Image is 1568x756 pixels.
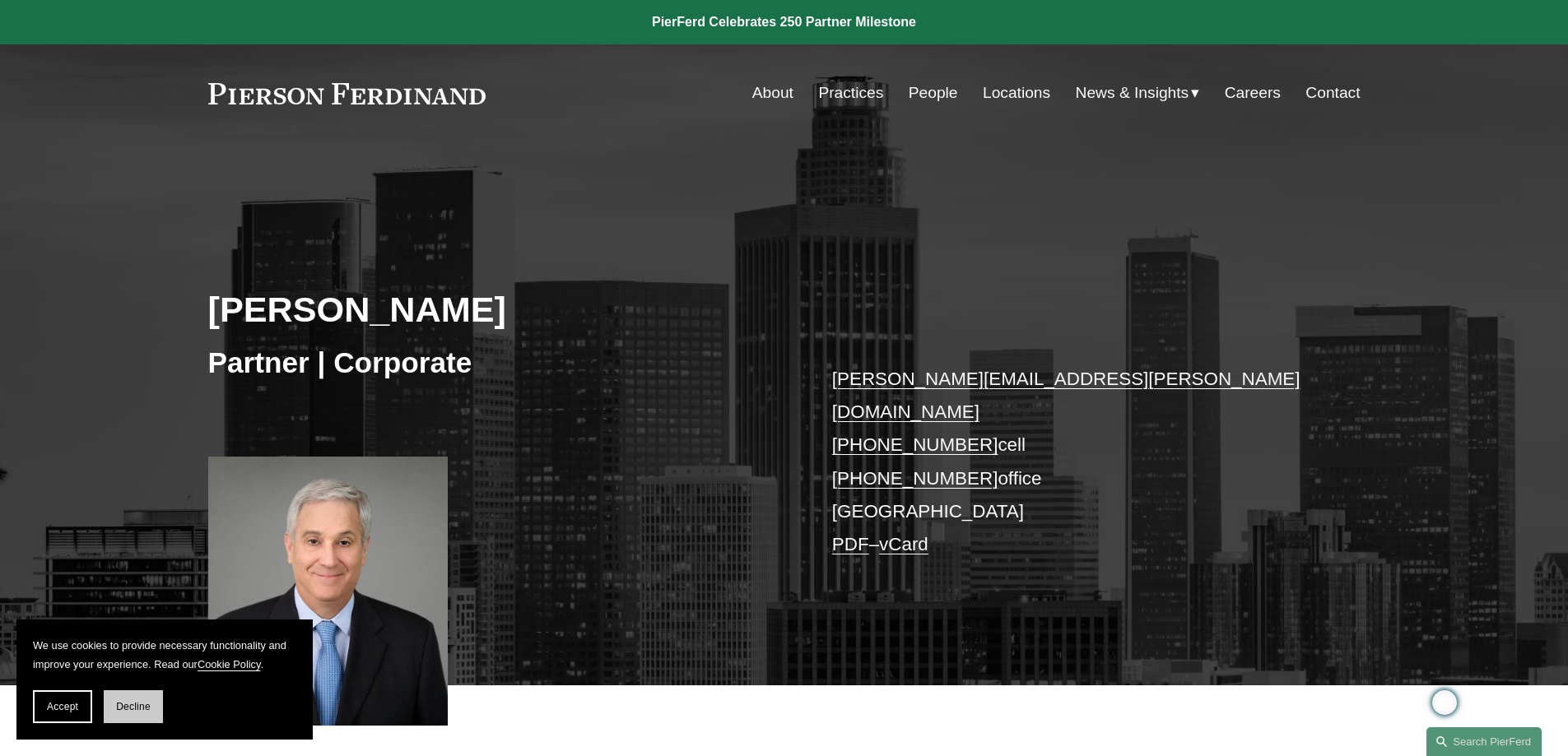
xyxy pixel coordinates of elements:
a: Locations [983,77,1050,109]
a: [PHONE_NUMBER] [832,468,998,489]
a: [PHONE_NUMBER] [832,434,998,455]
a: vCard [879,534,928,554]
p: We use cookies to provide necessary functionality and improve your experience. Read our . [33,636,296,674]
a: Search this site [1426,727,1542,756]
h3: Partner | Corporate [208,345,784,381]
a: Cookie Policy [198,658,261,670]
a: folder dropdown [1076,77,1200,109]
a: About [752,77,793,109]
a: Careers [1225,77,1281,109]
p: cell office [GEOGRAPHIC_DATA] – [832,363,1312,562]
button: Decline [104,690,163,723]
a: Practices [818,77,883,109]
a: PDF [832,534,869,554]
a: Contact [1305,77,1360,109]
a: [PERSON_NAME][EMAIL_ADDRESS][PERSON_NAME][DOMAIN_NAME] [832,369,1300,422]
section: Cookie banner [16,619,313,740]
a: People [909,77,958,109]
span: Accept [47,701,78,712]
button: Accept [33,690,92,723]
span: Decline [116,701,151,712]
span: News & Insights [1076,79,1189,108]
h2: [PERSON_NAME] [208,288,784,331]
